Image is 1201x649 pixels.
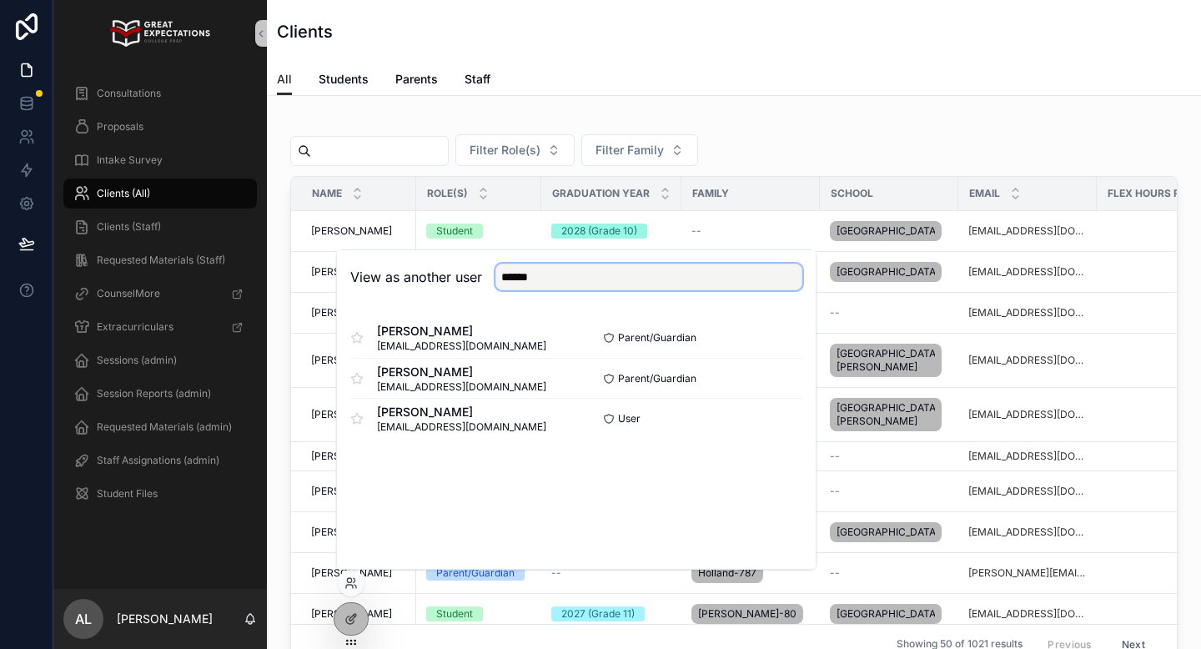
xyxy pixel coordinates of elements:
a: [EMAIL_ADDRESS][DOMAIN_NAME] [968,607,1087,621]
a: -- [691,224,810,238]
span: -- [830,306,840,319]
a: Proposals [63,112,257,142]
span: Requested Materials (admin) [97,420,232,434]
span: Parents [395,71,438,88]
a: 2028 (Grade 10) [551,224,671,239]
span: -- [691,224,701,238]
a: [GEOGRAPHIC_DATA] [830,601,948,627]
span: Extracurriculars [97,320,173,334]
span: -- [830,485,840,498]
span: [EMAIL_ADDRESS][DOMAIN_NAME] [377,380,546,394]
span: [PERSON_NAME] [377,364,546,380]
a: [EMAIL_ADDRESS][DOMAIN_NAME] [968,265,1087,279]
span: AL [75,609,92,629]
a: [EMAIL_ADDRESS][DOMAIN_NAME] [968,306,1087,319]
span: Students [319,71,369,88]
span: Staff [465,71,490,88]
a: Holland-787 [691,560,810,586]
span: Clients (All) [97,187,150,200]
div: Student [436,606,473,621]
span: All [277,71,292,88]
span: Session Reports (admin) [97,387,211,400]
a: [EMAIL_ADDRESS][DOMAIN_NAME] [968,408,1087,421]
a: Requested Materials (Staff) [63,245,257,275]
button: Select Button [581,134,698,166]
span: [GEOGRAPHIC_DATA][PERSON_NAME] [837,401,935,428]
h1: Clients [277,20,333,43]
a: Requested Materials (admin) [63,412,257,442]
span: Intake Survey [97,153,163,167]
span: Holland-787 [698,566,756,580]
span: Family [692,187,729,200]
span: [PERSON_NAME] [377,323,546,340]
a: [GEOGRAPHIC_DATA][PERSON_NAME] [830,395,948,435]
span: Email [969,187,1000,200]
p: [PERSON_NAME] [117,611,213,627]
div: 2028 (Grade 10) [561,224,637,239]
span: [PERSON_NAME]-808 [698,607,796,621]
a: [PERSON_NAME] [311,526,406,539]
span: Staff Assignations (admin) [97,454,219,467]
span: [GEOGRAPHIC_DATA] [837,526,935,539]
a: [GEOGRAPHIC_DATA] [830,259,948,285]
a: [EMAIL_ADDRESS][DOMAIN_NAME] [968,354,1087,367]
a: [PERSON_NAME] [311,306,406,319]
span: CounselMore [97,287,160,300]
a: [GEOGRAPHIC_DATA][PERSON_NAME] [830,340,948,380]
span: [PERSON_NAME] [377,404,546,420]
a: Extracurriculars [63,312,257,342]
a: [PERSON_NAME][EMAIL_ADDRESS][PERSON_NAME][DOMAIN_NAME] [968,566,1087,580]
a: Student Files [63,479,257,509]
a: -- [830,566,948,580]
a: Session Reports (admin) [63,379,257,409]
a: Clients (Staff) [63,212,257,242]
span: [GEOGRAPHIC_DATA] [837,265,935,279]
a: [EMAIL_ADDRESS][DOMAIN_NAME] [968,224,1087,238]
span: [EMAIL_ADDRESS][DOMAIN_NAME] [377,340,546,353]
span: Parent/Guardian [618,331,696,345]
a: [PERSON_NAME] [311,224,406,238]
span: Graduation Year [552,187,650,200]
span: Student Files [97,487,158,501]
a: [EMAIL_ADDRESS][DOMAIN_NAME] [968,450,1087,463]
span: [PERSON_NAME] [311,526,392,539]
div: 2027 (Grade 11) [561,606,635,621]
a: Clients (All) [63,179,257,209]
span: Name [312,187,342,200]
span: Proposals [97,120,143,133]
span: [PERSON_NAME] [311,224,392,238]
a: -- [830,450,948,463]
button: Select Button [455,134,575,166]
a: Parent/Guardian [426,566,531,581]
a: [EMAIL_ADDRESS][DOMAIN_NAME] [968,526,1087,539]
a: Staff Assignations (admin) [63,445,257,475]
a: Consultations [63,78,257,108]
a: Student [426,224,531,239]
a: Parents [395,64,438,98]
div: Parent/Guardian [436,566,515,581]
span: [PERSON_NAME] [311,450,392,463]
span: [GEOGRAPHIC_DATA] [837,224,935,238]
a: [PERSON_NAME] [311,607,406,621]
a: Student [426,606,531,621]
a: Students [319,64,369,98]
span: Requested Materials (Staff) [97,254,225,267]
a: -- [551,566,671,580]
span: [PERSON_NAME] [311,306,392,319]
span: [PERSON_NAME] [311,265,392,279]
a: Intake Survey [63,145,257,175]
a: [PERSON_NAME] [311,408,406,421]
a: Staff [465,64,490,98]
img: App logo [110,20,209,47]
a: [EMAIL_ADDRESS][DOMAIN_NAME] [968,485,1087,498]
span: [PERSON_NAME] [311,485,392,498]
span: -- [830,566,840,580]
span: [PERSON_NAME] [311,408,392,421]
span: Consultations [97,87,161,100]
